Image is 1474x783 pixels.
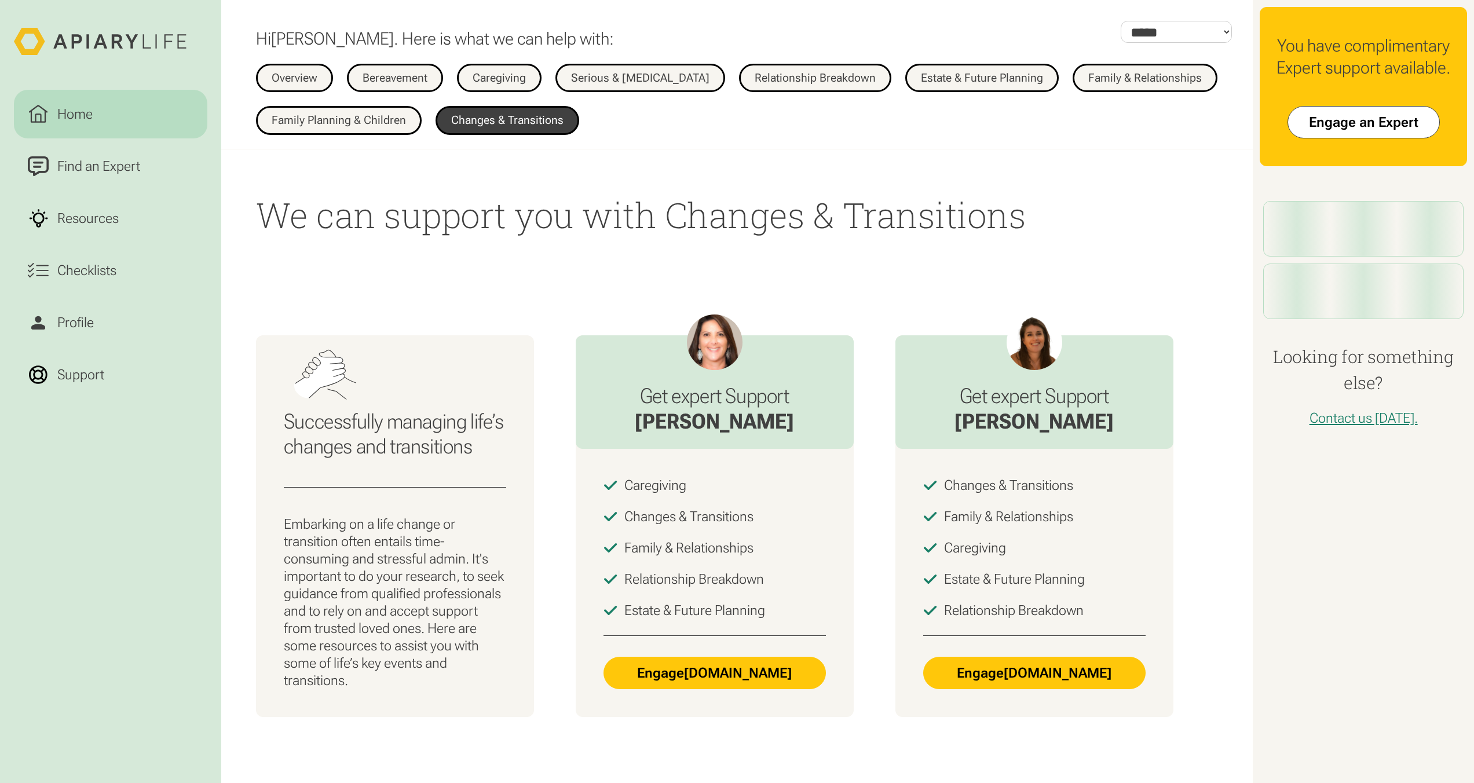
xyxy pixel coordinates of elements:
[1073,64,1217,93] a: Family & Relationships
[739,64,891,93] a: Relationship Breakdown
[271,28,394,49] span: [PERSON_NAME]
[451,115,564,126] div: Changes & Transitions
[473,72,526,84] div: Caregiving
[1274,35,1453,78] div: You have complimentary Expert support available.
[347,64,443,93] a: Bereavement
[624,508,754,525] div: Changes & Transitions
[624,570,764,588] div: Relationship Breakdown
[1004,664,1111,682] span: [DOMAIN_NAME]
[944,508,1073,525] div: Family & Relationships
[571,72,709,84] div: Serious & [MEDICAL_DATA]
[256,106,422,135] a: Family Planning & Children
[635,384,794,409] h3: Get expert Support
[923,657,1146,689] a: Engage[DOMAIN_NAME]
[54,208,122,229] div: Resources
[14,246,207,295] a: Checklists
[436,106,579,135] a: Changes & Transitions
[555,64,725,93] a: Serious & [MEDICAL_DATA]
[944,477,1073,494] div: Changes & Transitions
[954,409,1114,435] div: [PERSON_NAME]
[14,194,207,243] a: Resources
[921,72,1043,84] div: Estate & Future Planning
[954,384,1114,409] h3: Get expert Support
[54,364,108,385] div: Support
[635,409,794,435] div: [PERSON_NAME]
[944,602,1084,619] div: Relationship Breakdown
[905,64,1059,93] a: Estate & Future Planning
[1288,106,1440,138] a: Engage an Expert
[14,142,207,191] a: Find an Expert
[284,515,506,689] p: Embarking on a life change or transition often entails time-consuming and stressful admin. It's i...
[624,477,686,494] div: Caregiving
[54,156,144,177] div: Find an Expert
[14,350,207,399] a: Support
[1260,343,1467,396] h4: Looking for something else?
[256,191,1219,238] h1: We can support you with Changes & Transitions
[604,657,826,689] a: Engage[DOMAIN_NAME]
[54,104,96,125] div: Home
[54,260,120,281] div: Checklists
[1088,72,1202,84] div: Family & Relationships
[284,409,506,459] h3: Successfully managing life’s changes and transitions
[54,312,97,333] div: Profile
[256,28,614,50] p: Hi . Here is what we can help with:
[14,298,207,347] a: Profile
[1310,410,1418,426] a: Contact us [DATE].
[684,664,792,682] span: [DOMAIN_NAME]
[14,90,207,138] a: Home
[1121,21,1232,43] form: Locale Form
[457,64,542,93] a: Caregiving
[256,64,333,93] a: Overview
[624,602,765,619] div: Estate & Future Planning
[624,539,754,557] div: Family & Relationships
[755,72,876,84] div: Relationship Breakdown
[944,570,1085,588] div: Estate & Future Planning
[944,539,1006,557] div: Caregiving
[363,72,427,84] div: Bereavement
[272,115,406,126] div: Family Planning & Children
